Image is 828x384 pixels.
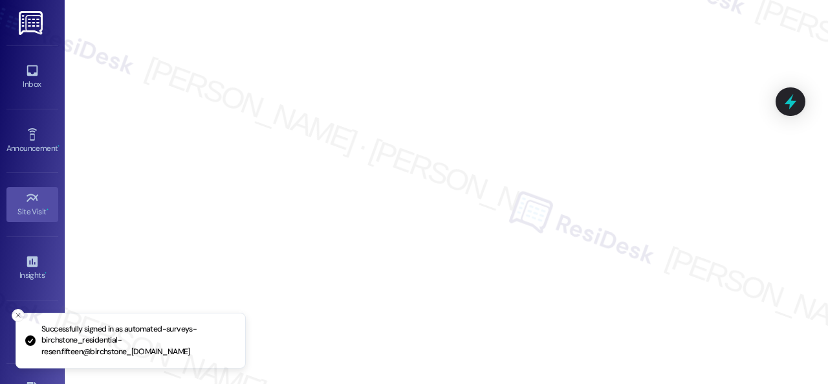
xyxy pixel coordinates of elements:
[41,324,235,358] p: Successfully signed in as automated-surveys-birchstone_residential-resen.fifteen@birchstone_[DOMA...
[6,187,58,222] a: Site Visit •
[19,11,45,35] img: ResiDesk Logo
[58,142,60,151] span: •
[6,314,58,349] a: Buildings
[6,60,58,95] a: Inbox
[47,205,49,214] span: •
[6,251,58,286] a: Insights •
[45,269,47,278] span: •
[12,309,25,322] button: Close toast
